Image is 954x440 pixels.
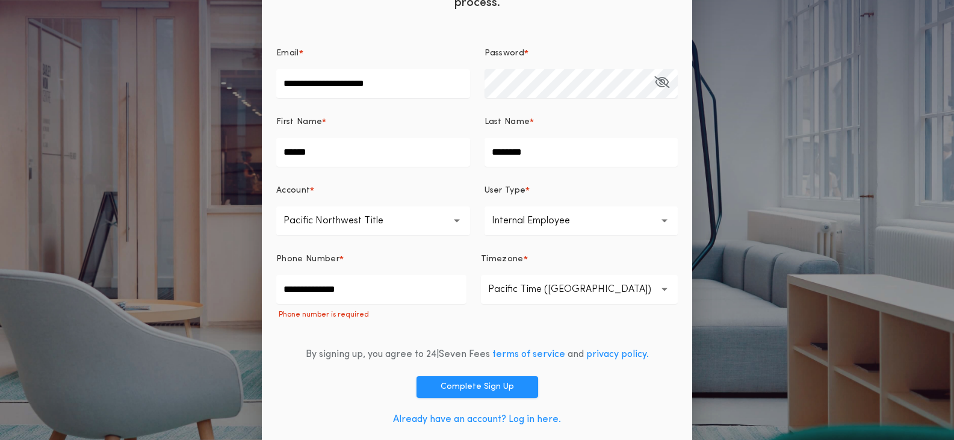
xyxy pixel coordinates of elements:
p: Last Name [485,116,530,128]
a: privacy policy. [586,350,649,359]
input: Email* [276,69,470,98]
p: Password [485,48,525,60]
input: Last Name* [485,138,678,167]
button: Internal Employee [485,206,678,235]
p: Phone number is required [276,310,466,320]
p: Timezone [481,253,524,265]
button: Complete Sign Up [417,376,538,398]
button: Password* [654,69,669,98]
p: Account [276,185,310,197]
input: Password* [485,69,678,98]
p: Pacific Time ([GEOGRAPHIC_DATA]) [488,282,671,297]
div: By signing up, you agree to 24|Seven Fees and [306,347,649,362]
a: terms of service [492,350,565,359]
p: Internal Employee [492,214,589,228]
a: Already have an account? Log in here. [393,415,561,424]
p: Email [276,48,299,60]
input: First Name* [276,138,470,167]
p: First Name [276,116,322,128]
button: Pacific Time ([GEOGRAPHIC_DATA]) [481,275,678,304]
p: Pacific Northwest Title [283,214,403,228]
p: Phone Number [276,253,339,265]
p: User Type [485,185,526,197]
input: Phone Number* [276,275,466,304]
button: Pacific Northwest Title [276,206,470,235]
